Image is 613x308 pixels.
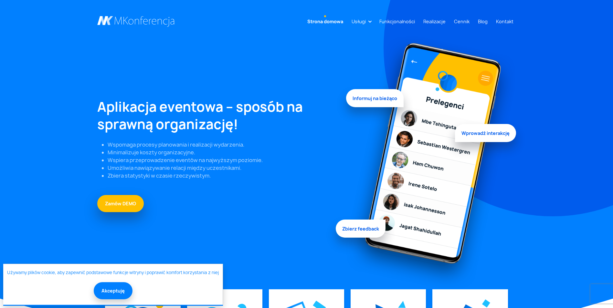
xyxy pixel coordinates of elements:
span: Informuj na bieżąco [346,91,404,109]
a: Blog [475,15,490,27]
li: Wspiera przeprowadzenie eventów na najwyższym poziomie. [108,156,338,164]
a: Zamów DEMO [97,195,144,212]
a: Cennik [451,15,472,27]
li: Minimalizuje koszty organizacyjne. [108,149,338,156]
li: Wspomaga procesy planowania i realizacji wydarzenia. [108,141,338,149]
a: Używamy plików cookie, aby zapewnić podstawowe funkcje witryny i poprawić komfort korzystania z niej [7,270,219,276]
img: Graficzny element strony [398,301,406,308]
span: Wprowadź interakcję [455,122,516,140]
li: Zbiera statystyki w czasie rzeczywistym. [108,172,338,180]
a: Kontakt [493,15,516,27]
a: Strona domowa [305,15,346,27]
a: Realizacje [421,15,448,27]
li: Umożliwia nawiązywanie relacji między uczestnikami. [108,164,338,172]
img: Graficzny element strony [346,36,516,289]
a: Funkcjonalności [377,15,417,27]
img: Graficzny element strony [482,299,490,308]
a: Usługi [349,15,368,27]
button: Akceptuję [94,282,132,299]
span: Zbierz feedback [336,218,386,236]
h1: Aplikacja eventowa – sposób na sprawną organizację! [97,98,338,133]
